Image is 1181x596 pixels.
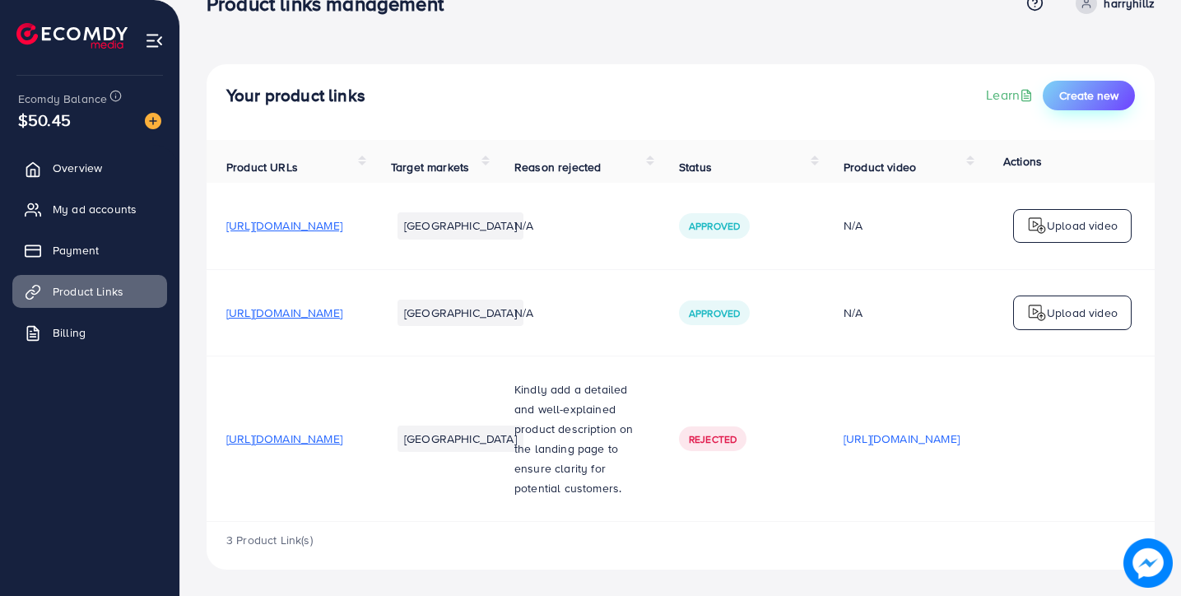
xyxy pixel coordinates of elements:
span: $50.45 [18,108,71,132]
span: [URL][DOMAIN_NAME] [226,217,342,234]
li: [GEOGRAPHIC_DATA] [398,300,523,326]
a: Product Links [12,275,167,308]
h4: Your product links [226,86,365,106]
a: Billing [12,316,167,349]
button: Create new [1043,81,1135,110]
span: N/A [514,305,533,321]
a: Learn [986,86,1036,105]
span: Ecomdy Balance [18,91,107,107]
span: Actions [1003,153,1042,170]
p: Kindly add a detailed and well-explained product description on the landing page to ensure clarit... [514,379,639,498]
li: [GEOGRAPHIC_DATA] [398,212,523,239]
span: Reason rejected [514,159,601,175]
span: Approved [689,306,740,320]
img: logo [16,23,128,49]
img: menu [145,31,164,50]
p: [URL][DOMAIN_NAME] [844,429,960,449]
img: image [1123,538,1172,587]
span: Target markets [391,159,469,175]
span: Status [679,159,712,175]
p: Upload video [1047,216,1118,235]
span: Billing [53,324,86,341]
span: My ad accounts [53,201,137,217]
img: image [145,113,161,129]
a: My ad accounts [12,193,167,226]
p: Upload video [1047,303,1118,323]
span: Product video [844,159,916,175]
span: Approved [689,219,740,233]
span: [URL][DOMAIN_NAME] [226,431,342,447]
span: N/A [514,217,533,234]
span: Rejected [689,432,737,446]
div: N/A [844,217,960,234]
span: [URL][DOMAIN_NAME] [226,305,342,321]
a: Overview [12,151,167,184]
div: N/A [844,305,960,321]
span: Product URLs [226,159,298,175]
li: [GEOGRAPHIC_DATA] [398,426,523,452]
span: Create new [1059,87,1118,104]
span: Overview [53,160,102,176]
a: Payment [12,234,167,267]
img: logo [1027,216,1047,235]
span: Product Links [53,283,123,300]
span: Payment [53,242,99,258]
img: logo [1027,303,1047,323]
span: 3 Product Link(s) [226,532,313,548]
